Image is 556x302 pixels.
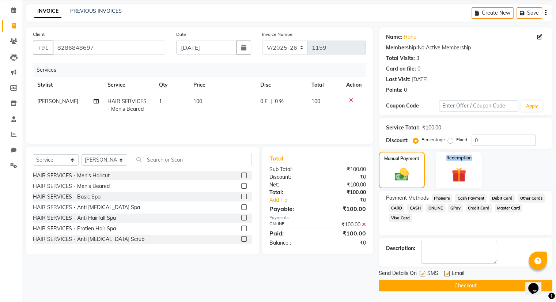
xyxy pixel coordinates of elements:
input: Enter Offer / Coupon Code [439,100,519,112]
span: HAIR SERVICES - Men's Beared [107,98,147,112]
label: Manual Payment [384,155,419,162]
span: [PERSON_NAME] [37,98,78,105]
div: HAIR SERVICES - Men's Haircut [33,172,110,180]
span: 100 [311,98,320,105]
div: HAIR SERVICES - Protien Hair Spa [33,225,116,233]
div: Points: [386,86,402,94]
button: Checkout [379,280,552,291]
div: Balance : [264,239,318,247]
label: Redemption [446,155,472,161]
span: Cash Payment [455,194,487,203]
th: Qty [155,77,189,93]
input: Search by Name/Mobile/Email/Code [53,41,165,54]
span: Visa Card [389,214,412,222]
span: 0 % [275,98,284,105]
a: PREVIOUS INVOICES [70,8,122,14]
span: 100 [193,98,202,105]
th: Service [103,77,155,93]
div: Card on file: [386,65,416,73]
th: Stylist [33,77,103,93]
span: Payment Methods [386,194,429,202]
label: Percentage [421,136,445,143]
span: 0 F [260,98,268,105]
div: Paid: [264,229,318,238]
a: Rahul [404,33,417,41]
span: PhonePe [432,194,453,203]
a: Add Tip [264,196,326,204]
button: Save [517,7,542,19]
input: Search or Scan [133,154,252,165]
button: Create New [472,7,514,19]
div: ₹100.00 [318,166,371,173]
div: Name: [386,33,402,41]
label: Invoice Number [262,31,294,38]
span: Credit Card [466,204,492,212]
div: ₹100.00 [318,229,371,238]
div: 3 [416,54,419,62]
img: _gift.svg [447,166,471,184]
div: 0 [404,86,407,94]
div: HAIR SERVICES - Anti [MEDICAL_DATA] Spa [33,204,140,211]
span: | [271,98,272,105]
span: Send Details On [379,269,417,279]
span: ONLINE [426,204,445,212]
div: ₹100.00 [318,221,371,229]
th: Disc [256,77,307,93]
th: Price [189,77,256,93]
span: 1 [159,98,162,105]
label: Client [33,31,45,38]
span: GPay [448,204,463,212]
label: Date [176,31,186,38]
div: Discount: [264,173,318,181]
div: ONLINE [264,221,318,229]
div: HAIR SERVICES - Anti [MEDICAL_DATA] Scrub [33,235,144,243]
div: [DATE] [412,76,428,83]
div: Payable: [264,204,318,213]
div: ₹100.00 [318,181,371,189]
span: SMS [427,269,438,279]
div: HAIR SERVICES - Men's Beared [33,182,110,190]
div: Coupon Code [386,102,439,110]
div: ₹100.00 [318,189,371,196]
div: Description: [386,245,415,252]
div: Discount: [386,137,409,144]
div: Total Visits: [386,54,415,62]
div: No Active Membership [386,44,545,52]
div: HAIR SERVICES - Basic Spa [33,193,101,201]
div: ₹0 [318,239,371,247]
iframe: chat widget [525,273,549,295]
div: Membership: [386,44,418,52]
button: Apply [521,101,542,112]
span: Debit Card [489,194,515,203]
div: HAIR SERVICES - Anti Hairfall Spa [33,214,116,222]
div: ₹100.00 [422,124,441,132]
span: Email [452,269,464,279]
img: _cash.svg [390,166,413,182]
span: Other Cards [518,194,545,203]
span: Master Card [495,204,523,212]
div: ₹0 [326,196,371,204]
div: Sub Total: [264,166,318,173]
span: CARD [389,204,405,212]
div: Total: [264,189,318,196]
a: INVOICE [34,5,61,18]
div: Service Total: [386,124,419,132]
th: Action [342,77,366,93]
div: 0 [417,65,420,73]
span: CASH [407,204,423,212]
div: Payments [269,215,366,221]
th: Total [307,77,342,93]
div: Last Visit: [386,76,411,83]
span: Total [269,155,286,162]
label: Fixed [456,136,467,143]
div: Net: [264,181,318,189]
div: ₹0 [318,173,371,181]
button: +91 [33,41,53,54]
div: Services [34,63,371,77]
div: ₹100.00 [318,204,371,213]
